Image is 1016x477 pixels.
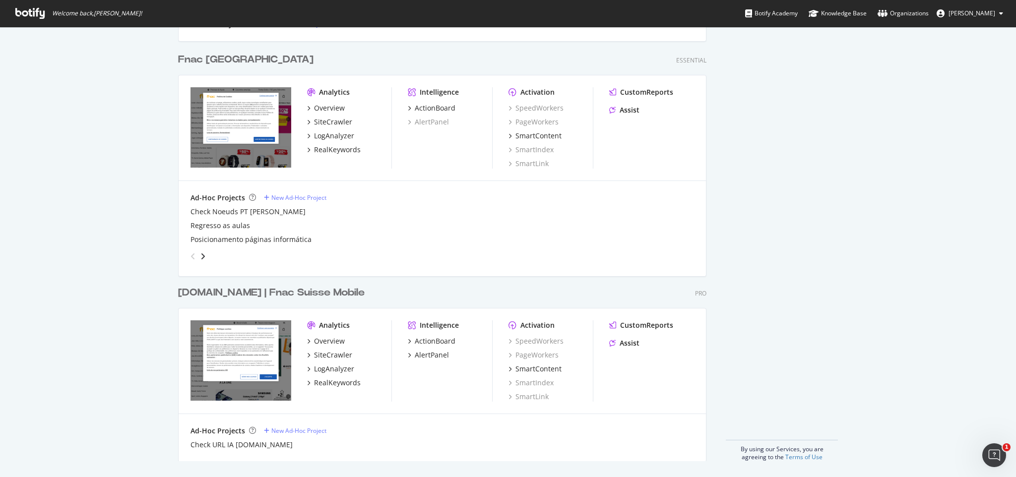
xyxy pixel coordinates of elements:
a: Overview [307,103,345,113]
div: CustomReports [620,87,673,97]
a: New Ad-Hoc Project [264,193,326,202]
a: SmartContent [508,131,562,141]
div: Knowledge Base [809,8,867,18]
a: ActionBoard [408,336,455,346]
a: ActionBoard [408,103,455,113]
div: LogAnalyzer [314,131,354,141]
div: SmartContent [515,131,562,141]
div: Intelligence [420,87,459,97]
a: Overview [307,336,345,346]
div: Essential [676,56,706,64]
a: SiteCrawler [307,350,352,360]
a: SpeedWorkers [508,103,564,113]
a: SmartIndex [508,378,554,388]
iframe: Intercom live chat [982,443,1006,467]
div: AlertPanel [415,350,449,360]
a: Assist [609,105,639,115]
div: SmartContent [515,364,562,374]
img: www.fnac.ch [190,320,291,401]
img: www.fnac.pt [190,87,291,168]
a: [DOMAIN_NAME] | Fnac Suisse Mobile [178,286,369,300]
a: CustomReports [609,87,673,97]
a: Posicionamento páginas informática [190,235,312,244]
div: Fnac [GEOGRAPHIC_DATA] [178,53,314,67]
div: By using our Services, you are agreeing to the [726,440,838,461]
a: SiteCrawler [307,117,352,127]
a: Fnac [GEOGRAPHIC_DATA] [178,53,317,67]
div: ActionBoard [415,336,455,346]
a: LogAnalyzer [307,364,354,374]
div: Activation [520,87,555,97]
div: Assist [620,338,639,348]
div: [DOMAIN_NAME] | Fnac Suisse Mobile [178,286,365,300]
div: Analytics [319,320,350,330]
div: RealKeywords [314,378,361,388]
div: ActionBoard [415,103,455,113]
a: Assist [609,338,639,348]
a: RealKeywords [307,378,361,388]
a: RealKeywords [307,145,361,155]
span: Welcome back, [PERSON_NAME] ! [52,9,142,17]
div: SiteCrawler [314,350,352,360]
button: [PERSON_NAME] [929,5,1011,21]
a: Terms of Use [785,453,823,461]
div: RealKeywords [314,145,361,155]
a: PageWorkers [508,117,559,127]
a: Check Noeuds PT [PERSON_NAME] [190,207,306,217]
div: Assist [620,105,639,115]
div: Overview [314,336,345,346]
div: SiteCrawler [314,117,352,127]
div: Activation [520,320,555,330]
a: AlertPanel [408,117,449,127]
a: SmartLink [508,159,549,169]
div: Analytics [319,87,350,97]
div: New Ad-Hoc Project [271,193,326,202]
a: Check URL IA [DOMAIN_NAME] [190,440,293,450]
a: LogAnalyzer [307,131,354,141]
div: LogAnalyzer [314,364,354,374]
a: SmartIndex [508,145,554,155]
a: AlertPanel [408,350,449,360]
div: Overview [314,103,345,113]
div: New Ad-Hoc Project [271,426,326,435]
a: PageWorkers [508,350,559,360]
div: CustomReports [620,320,673,330]
a: Regresso as aulas [190,221,250,231]
div: Pro [695,289,706,298]
a: New Ad-Hoc Project [264,426,326,435]
a: CustomReports [609,320,673,330]
span: 1 [1003,443,1011,451]
div: angle-left [187,248,199,264]
a: SmartLink [508,392,549,402]
div: Ad-Hoc Projects [190,193,245,203]
a: SpeedWorkers [508,336,564,346]
div: Intelligence [420,320,459,330]
div: Botify Academy [745,8,798,18]
div: Organizations [878,8,929,18]
div: Ad-Hoc Projects [190,426,245,436]
div: angle-right [199,251,206,261]
span: Tamara Quiñones [949,9,995,17]
a: SmartContent [508,364,562,374]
